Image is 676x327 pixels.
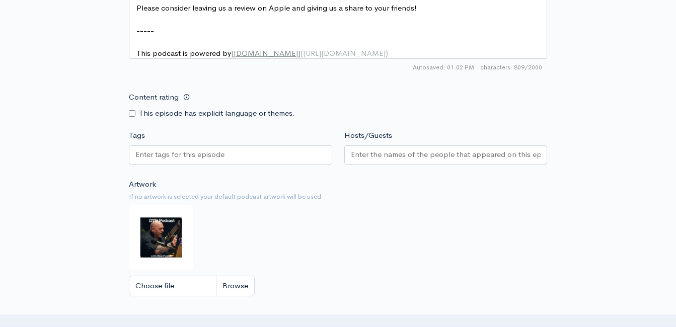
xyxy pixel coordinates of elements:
[136,3,417,13] span: Please consider leaving us a review on Apple and giving us a share to your friends!
[136,48,388,58] span: This podcast is powered by
[344,130,392,141] label: Hosts/Guests
[129,192,547,202] small: If no artwork is selected your default podcast artwork will be used
[301,48,303,58] span: (
[139,108,295,119] label: This episode has explicit language or themes.
[351,149,541,160] input: Enter the names of the people that appeared on this episode
[136,26,154,35] span: -----
[303,48,386,58] span: [URL][DOMAIN_NAME]
[386,48,388,58] span: )
[480,63,542,72] span: 809/2000
[135,149,226,160] input: Enter tags for this episode
[129,130,145,141] label: Tags
[129,87,179,108] label: Content rating
[234,48,298,58] span: [DOMAIN_NAME]
[413,63,474,72] span: Autosaved: 01:02 PM
[129,179,156,190] label: Artwork
[298,48,301,58] span: ]
[231,48,234,58] span: [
